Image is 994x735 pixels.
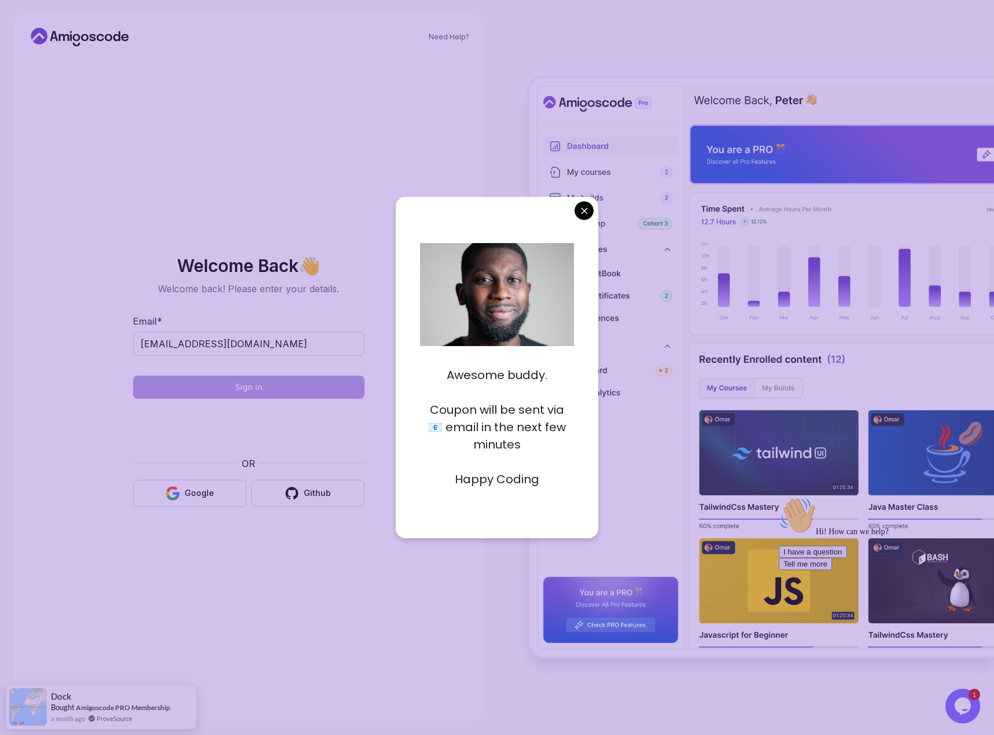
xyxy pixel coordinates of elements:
[133,480,246,507] button: Google
[76,703,170,712] a: Amigoscode PRO Membership
[242,457,255,471] p: OR
[185,487,214,499] div: Google
[774,493,982,683] iframe: chat widget
[51,703,75,712] span: Bought
[297,252,324,278] span: 👋
[304,487,331,499] div: Github
[5,65,58,78] button: Tell me more
[5,5,213,78] div: 👋Hi! How can we help?I have a questionTell me more
[133,282,365,296] p: Welcome back! Please enter your details.
[133,332,365,356] input: Enter your email
[161,406,336,450] iframe: Widget que contiene una casilla de verificación para el desafío de seguridad de hCaptcha
[251,480,365,507] button: Github
[235,381,263,393] div: Sign in
[5,53,73,65] button: I have a question
[5,5,42,42] img: :wave:
[97,714,132,723] a: ProveSource
[5,35,115,43] span: Hi! How can we help?
[28,28,132,46] a: Home link
[51,714,85,723] span: a month ago
[133,256,365,275] h2: Welcome Back
[51,692,71,701] span: Dock
[133,376,365,399] button: Sign in
[945,689,982,723] iframe: chat widget
[133,315,162,327] label: Email *
[429,32,469,42] a: Need Help?
[529,78,994,657] img: Amigoscode Dashboard
[9,688,47,726] img: provesource social proof notification image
